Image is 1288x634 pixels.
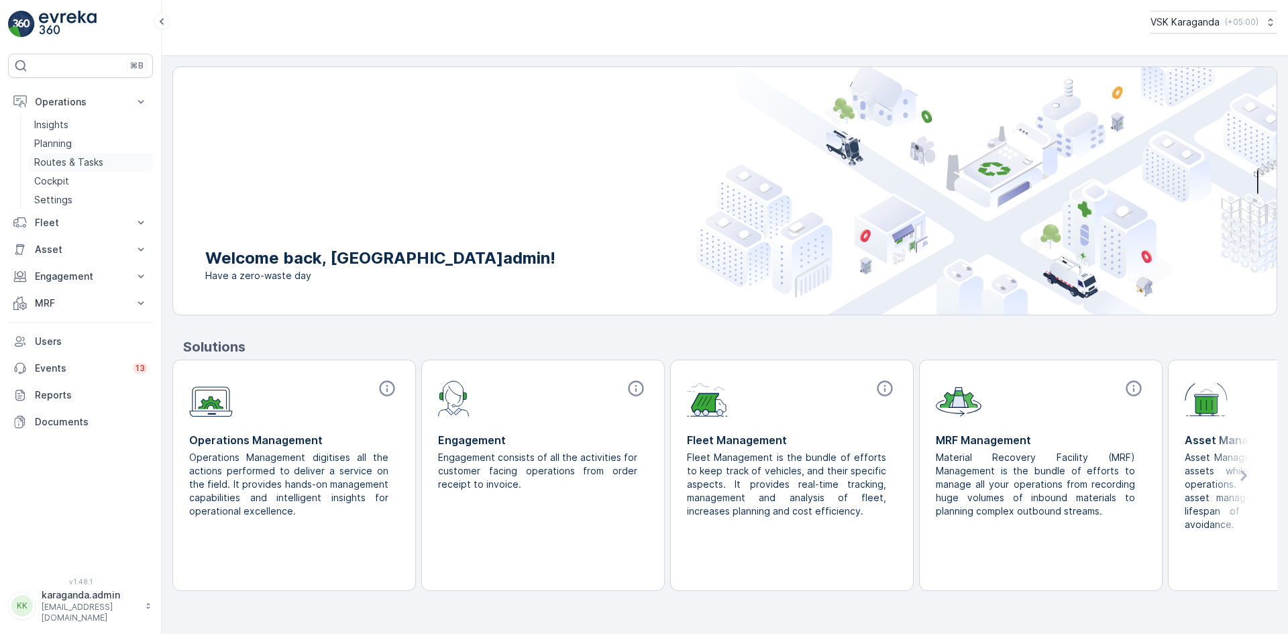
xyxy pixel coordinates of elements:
[29,172,153,191] a: Cockpit
[936,432,1146,448] p: MRF Management
[130,60,144,71] p: ⌘B
[39,11,97,38] img: logo_light-DOdMpM7g.png
[687,451,886,518] p: Fleet Management is the bundle of efforts to keep track of vehicles, and their specific aspects. ...
[1150,15,1220,29] p: VSK Karaganda
[29,115,153,134] a: Insights
[8,588,153,623] button: KKkaraganda.admin[EMAIL_ADDRESS][DOMAIN_NAME]
[8,355,153,382] a: Events13
[438,379,470,417] img: module-icon
[8,290,153,317] button: MRF
[1225,17,1258,28] p: ( +05:00 )
[34,193,72,207] p: Settings
[189,432,399,448] p: Operations Management
[438,432,648,448] p: Engagement
[8,236,153,263] button: Asset
[8,209,153,236] button: Fleet
[205,269,555,282] span: Have a zero-waste day
[42,588,138,602] p: karaganda.admin
[35,362,125,375] p: Events
[1150,11,1277,34] button: VSK Karaganda(+05:00)
[42,602,138,623] p: [EMAIL_ADDRESS][DOMAIN_NAME]
[205,248,555,269] p: Welcome back, [GEOGRAPHIC_DATA]admin!
[696,67,1277,315] img: city illustration
[35,388,148,402] p: Reports
[189,379,233,417] img: module-icon
[687,432,897,448] p: Fleet Management
[8,328,153,355] a: Users
[8,263,153,290] button: Engagement
[936,451,1135,518] p: Material Recovery Facility (MRF) Management is the bundle of efforts to manage all your operation...
[687,379,728,417] img: module-icon
[8,89,153,115] button: Operations
[35,95,126,109] p: Operations
[8,409,153,435] a: Documents
[35,335,148,348] p: Users
[29,134,153,153] a: Planning
[438,451,637,491] p: Engagement consists of all the activities for customer facing operations from order receipt to in...
[136,363,145,374] p: 13
[189,451,388,518] p: Operations Management digitises all the actions performed to deliver a service on the field. It p...
[34,118,68,131] p: Insights
[8,578,153,586] span: v 1.48.1
[11,595,33,617] div: KK
[35,415,148,429] p: Documents
[8,11,35,38] img: logo
[8,382,153,409] a: Reports
[35,270,126,283] p: Engagement
[35,297,126,310] p: MRF
[1185,379,1228,417] img: module-icon
[183,337,1277,357] p: Solutions
[29,191,153,209] a: Settings
[35,216,126,229] p: Fleet
[29,153,153,172] a: Routes & Tasks
[936,379,981,417] img: module-icon
[34,137,72,150] p: Planning
[34,156,103,169] p: Routes & Tasks
[34,174,69,188] p: Cockpit
[35,243,126,256] p: Asset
